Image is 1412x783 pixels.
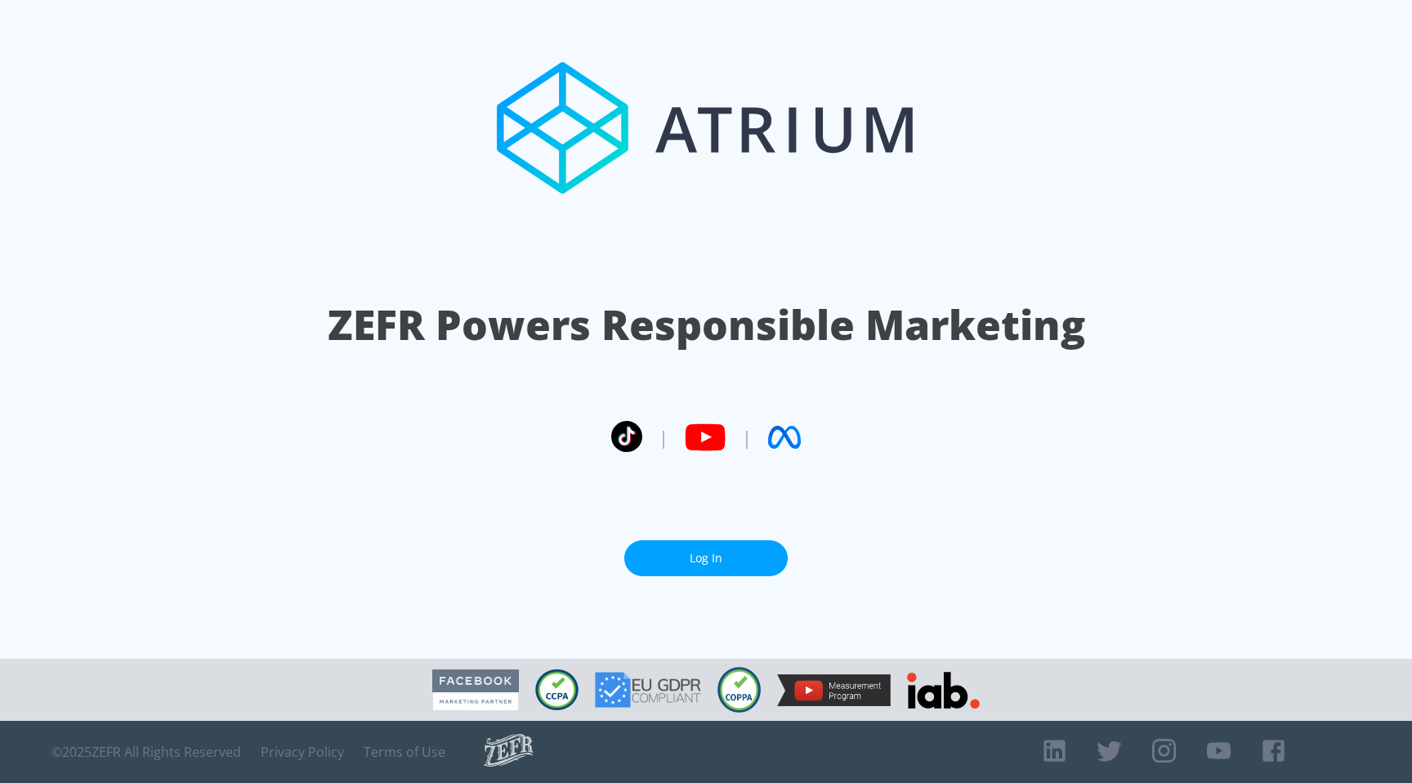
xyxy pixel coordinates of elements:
span: © 2025 ZEFR All Rights Reserved [51,744,241,760]
img: YouTube Measurement Program [777,674,891,706]
span: | [742,425,752,450]
a: Privacy Policy [261,744,344,760]
span: | [659,425,668,450]
h1: ZEFR Powers Responsible Marketing [328,297,1085,353]
img: Facebook Marketing Partner [432,669,519,711]
img: GDPR Compliant [595,672,701,708]
img: COPPA Compliant [717,667,761,713]
a: Terms of Use [364,744,445,760]
img: CCPA Compliant [535,669,579,710]
a: Log In [624,540,788,577]
img: IAB [907,672,980,709]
